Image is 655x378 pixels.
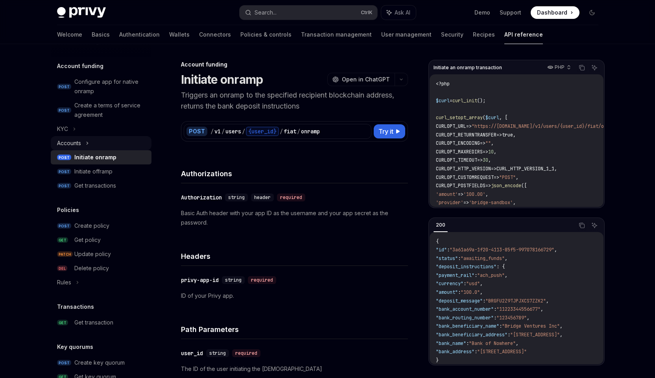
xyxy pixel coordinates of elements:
button: Ask AI [589,220,600,230]
span: "POST" [499,174,516,181]
span: GET [57,237,68,243]
h1: Initiate onramp [181,72,263,87]
a: GETGet policy [51,233,151,247]
span: "deposit_message" [436,298,483,304]
span: : [466,340,469,347]
button: Toggle dark mode [586,6,598,19]
span: , [527,315,530,321]
div: users [225,127,241,135]
span: 'bridge-sandbox' [469,199,513,206]
span: , [494,149,496,155]
span: CURLOPT_HTTP_VERSION [436,166,491,172]
span: 'provider' [436,199,463,206]
div: Get transaction [74,318,113,327]
span: , [505,255,507,262]
span: "bank_routing_number" [436,315,494,321]
span: : [458,255,461,262]
div: Accounts [57,138,81,148]
span: CURL_HTTP_VERSION_1_1 [496,166,554,172]
a: POSTConfigure app for native onramp [51,75,151,98]
span: , [480,280,483,287]
span: => [494,174,499,181]
span: POST [57,183,71,189]
span: , [ [499,114,507,121]
span: "Bridge Ventures Inc" [502,323,560,329]
span: php [441,81,450,87]
span: "[STREET_ADDRESS]" [477,348,527,355]
span: ([ [521,183,527,189]
span: curl_setopt_array [436,114,483,121]
span: '100.00' [463,191,485,197]
div: Get policy [74,235,101,245]
div: KYC [57,124,68,134]
span: : [483,298,485,304]
span: : [463,280,466,287]
p: Triggers an onramp to the specified recipient blockchain address, returns the bank deposit instru... [181,90,408,112]
span: string [209,350,226,356]
div: Configure app for native onramp [74,77,147,96]
button: Copy the contents from the code block [577,220,587,230]
span: : [494,315,496,321]
span: , [480,289,483,295]
span: "bank_beneficiary_name" [436,323,499,329]
span: , [513,199,516,206]
p: ID of your Privy app. [181,291,408,301]
a: Dashboard [531,6,579,19]
span: "3a61a69a-1f20-4113-85f5-997078166729" [450,247,554,253]
div: onramp [301,127,320,135]
span: string [228,194,245,201]
img: dark logo [57,7,106,18]
button: Copy the contents from the code block [577,63,587,73]
div: Create a terms of service agreement [74,101,147,120]
span: 30 [483,157,488,163]
a: GETGet transaction [51,315,151,330]
button: Try it [374,124,405,138]
div: Get transactions [74,181,116,190]
div: fiat [284,127,296,135]
span: "ach_push" [477,272,505,278]
span: DEL [57,266,67,271]
div: required [277,194,305,201]
div: / [221,127,225,135]
span: Open in ChatGPT [342,76,390,83]
a: Demo [474,9,490,17]
h5: Key quorums [57,342,93,352]
div: Update policy [74,249,111,259]
p: Basic Auth header with your app ID as the username and your app secret as the password. [181,208,408,227]
span: curl_init [452,98,477,104]
span: "Bank of Nowhere" [469,340,516,347]
h5: Transactions [57,302,94,312]
span: "currency" [436,280,463,287]
span: CURLOPT_POSTFIELDS [436,183,485,189]
a: POSTGet transactions [51,179,151,193]
span: POST [57,155,71,160]
span: CURLOPT_CUSTOMREQUEST [436,174,494,181]
div: privy-app-id [181,276,219,284]
span: , [516,174,518,181]
span: GET [57,320,68,326]
div: Delete policy [74,264,109,273]
span: , [554,247,557,253]
span: "123456789" [496,315,527,321]
a: Welcome [57,25,82,44]
div: Authorization [181,194,222,201]
span: : [474,272,477,278]
span: true [502,132,513,138]
span: "id" [436,247,447,253]
span: CURLOPT_MAXREDIRS [436,149,483,155]
span: CURLOPT_URL [436,123,466,129]
div: Rules [57,278,71,287]
span: $curl [485,114,499,121]
div: Account funding [181,61,408,68]
span: 'amount' [436,191,458,197]
div: {user_id} [246,127,279,136]
span: 10 [488,149,494,155]
div: Search... [255,8,277,17]
span: } [436,357,439,363]
span: "BRGFU2Z9TJPJXCS7ZZK2" [485,298,546,304]
span: Ctrl K [361,9,373,16]
span: POST [57,169,71,175]
span: , [554,166,557,172]
span: "payment_rail" [436,272,474,278]
span: => [496,132,502,138]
